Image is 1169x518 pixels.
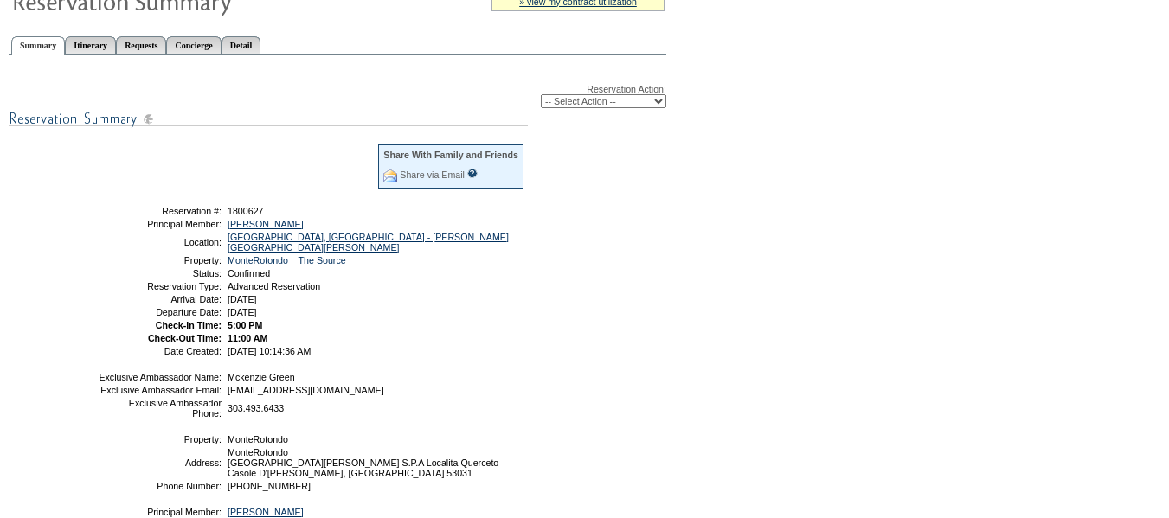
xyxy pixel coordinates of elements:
td: Property: [98,434,222,444]
span: Mckenzie Green [228,372,295,382]
span: Advanced Reservation [228,281,320,291]
strong: Check-Out Time: [148,333,222,343]
td: Property: [98,255,222,265]
span: 5:00 PM [228,320,262,330]
a: MonteRotondo [228,255,288,265]
span: 303.493.6433 [228,403,284,413]
td: Reservation Type: [98,281,222,291]
a: [PERSON_NAME] [228,507,304,517]
a: Requests [116,36,166,54]
td: Exclusive Ambassador Phone: [98,398,222,419]
td: Principal Member: [98,219,222,229]
td: Address: [98,447,222,478]
input: What is this? [467,169,478,178]
span: [DATE] [228,294,257,304]
img: subTtlResSummary.gif [9,108,528,130]
a: Concierge [166,36,221,54]
span: MonteRotondo [228,434,288,444]
a: Detail [222,36,261,54]
span: [PHONE_NUMBER] [228,481,311,491]
span: [EMAIL_ADDRESS][DOMAIN_NAME] [228,385,384,395]
td: Departure Date: [98,307,222,317]
strong: Check-In Time: [156,320,222,330]
a: Summary [11,36,65,55]
td: Date Created: [98,346,222,356]
span: [DATE] [228,307,257,317]
span: 1800627 [228,206,264,216]
a: [PERSON_NAME] [228,219,304,229]
td: Phone Number: [98,481,222,491]
span: Confirmed [228,268,270,278]
div: Share With Family and Friends [383,150,518,160]
td: Location: [98,232,222,253]
td: Exclusive Ambassador Email: [98,385,222,395]
div: Reservation Action: [9,84,666,108]
td: Exclusive Ambassador Name: [98,372,222,382]
a: Share via Email [400,169,465,180]
td: Principal Member: [98,507,222,517]
td: Arrival Date: [98,294,222,304]
td: Status: [98,268,222,278]
a: [GEOGRAPHIC_DATA], [GEOGRAPHIC_DATA] - [PERSON_NAME][GEOGRAPHIC_DATA][PERSON_NAME] [228,232,509,253]
span: MonteRotondo [GEOGRAPHIC_DATA][PERSON_NAME] S.P.A Localita Querceto Casole D'[PERSON_NAME], [GEOG... [228,447,498,478]
a: Itinerary [65,36,116,54]
a: The Source [299,255,346,265]
span: 11:00 AM [228,333,267,343]
td: Reservation #: [98,206,222,216]
span: [DATE] 10:14:36 AM [228,346,311,356]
